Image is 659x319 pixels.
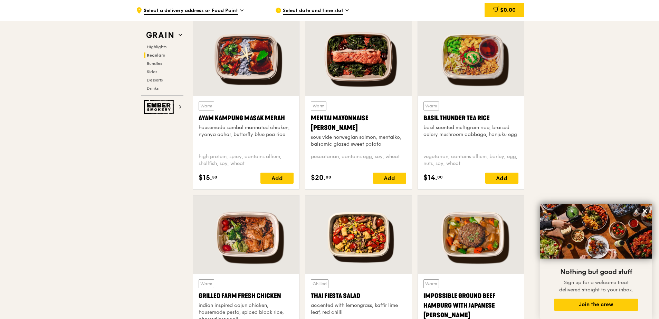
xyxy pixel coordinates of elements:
div: accented with lemongrass, kaffir lime leaf, red chilli [311,302,406,316]
div: Add [485,173,518,184]
span: $15. [199,173,212,183]
div: Grilled Farm Fresh Chicken [199,291,294,301]
button: Close [639,205,650,216]
div: Thai Fiesta Salad [311,291,406,301]
img: DSC07876-Edit02-Large.jpeg [540,204,652,259]
span: Drinks [147,86,159,91]
span: $14. [423,173,437,183]
img: Ember Smokery web logo [144,100,176,114]
span: Bundles [147,61,162,66]
span: Nothing but good stuff [560,268,632,276]
span: 00 [326,174,331,180]
div: Warm [423,101,439,110]
div: Chilled [311,279,328,288]
div: Warm [423,279,439,288]
div: Basil Thunder Tea Rice [423,113,518,123]
span: 00 [437,174,443,180]
div: sous vide norwegian salmon, mentaiko, balsamic glazed sweet potato [311,134,406,148]
div: Warm [199,101,214,110]
span: Select a delivery address or Food Point [144,7,238,15]
span: Regulars [147,53,165,58]
div: high protein, spicy, contains allium, shellfish, soy, wheat [199,153,294,167]
div: housemade sambal marinated chicken, nyonya achar, butterfly blue pea rice [199,124,294,138]
div: Mentai Mayonnaise [PERSON_NAME] [311,113,406,133]
div: Ayam Kampung Masak Merah [199,113,294,123]
div: Add [373,173,406,184]
div: Warm [311,101,326,110]
span: $20. [311,173,326,183]
span: $0.00 [500,7,516,13]
div: Warm [199,279,214,288]
span: Sides [147,69,157,74]
span: Desserts [147,78,163,83]
div: basil scented multigrain rice, braised celery mushroom cabbage, hanjuku egg [423,124,518,138]
img: Grain web logo [144,29,176,41]
div: vegetarian, contains allium, barley, egg, nuts, soy, wheat [423,153,518,167]
span: Highlights [147,45,166,49]
div: Add [260,173,294,184]
div: pescatarian, contains egg, soy, wheat [311,153,406,167]
span: Select date and time slot [283,7,343,15]
span: Sign up for a welcome treat delivered straight to your inbox. [559,280,633,293]
span: 50 [212,174,217,180]
button: Join the crew [554,299,638,311]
